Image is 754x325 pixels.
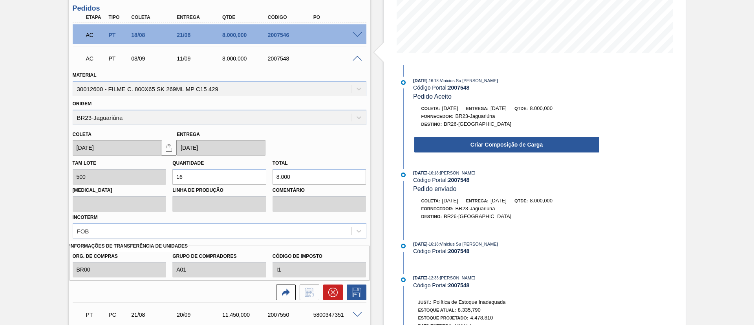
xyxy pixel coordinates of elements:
[418,308,456,312] span: Estoque Atual:
[401,80,406,85] img: atual
[530,198,553,204] span: 8.000,000
[73,132,92,137] label: Coleta
[530,105,553,111] span: 8.000,000
[311,15,362,20] div: PO
[129,55,180,62] div: 08/09/2025
[421,106,440,111] span: Coleta:
[490,198,507,204] span: [DATE]
[86,55,106,62] p: AC
[172,251,266,262] label: Grupo de Compradores
[319,285,343,300] div: Cancelar pedido
[428,171,439,175] span: - 16:18
[401,277,406,282] img: atual
[272,285,296,300] div: Ir para a Origem
[172,160,204,166] label: Quantidade
[413,282,600,288] div: Código Portal:
[490,105,507,111] span: [DATE]
[413,275,427,280] span: [DATE]
[433,299,505,305] span: Política de Estoque Inadequada
[172,185,266,196] label: Linha de Produção
[413,242,427,246] span: [DATE]
[413,185,456,192] span: Pedido enviado
[175,312,226,318] div: 20/09/2025
[448,282,470,288] strong: 2007548
[84,306,108,323] div: Pedido em Trânsito
[273,160,288,166] label: Total
[343,285,366,300] div: Salvar Pedido
[129,32,180,38] div: 18/08/2025
[220,312,271,318] div: 11.450,000
[73,160,96,166] label: Tam lote
[448,248,470,254] strong: 2007548
[458,307,481,313] span: 8.335,790
[220,55,271,62] div: 8.000,000
[177,132,200,137] label: Entrega
[86,32,106,38] p: AC
[86,312,106,318] p: PT
[418,316,469,320] span: Estoque Projetado:
[70,241,188,252] label: Informações de Transferência de Unidades
[164,143,174,152] img: locked
[442,198,458,204] span: [DATE]
[266,15,317,20] div: Código
[470,315,493,321] span: 4.478,810
[266,32,317,38] div: 2007546
[73,4,366,13] h3: Pedidos
[311,312,362,318] div: 5800347351
[421,114,454,119] span: Fornecedor:
[421,214,442,219] span: Destino:
[84,15,108,20] div: Etapa
[418,300,432,305] span: Just.:
[273,251,366,262] label: Código de Imposto
[129,15,180,20] div: Coleta
[77,228,89,234] div: FOB
[444,213,511,219] span: BR26-[GEOGRAPHIC_DATA]
[428,276,439,280] span: - 12:33
[84,50,108,67] div: Aguardando Composição de Carga
[84,26,108,44] div: Aguardando Composição de Carga
[220,32,271,38] div: 8.000,000
[466,198,489,203] span: Entrega:
[428,242,439,246] span: - 16:18
[161,140,177,156] button: locked
[413,171,427,175] span: [DATE]
[421,198,440,203] span: Coleta:
[421,206,454,211] span: Fornecedor:
[106,55,130,62] div: Pedido de Transferência
[266,55,317,62] div: 2007548
[413,177,600,183] div: Código Portal:
[401,244,406,248] img: atual
[428,79,439,83] span: - 16:18
[413,248,600,254] div: Código Portal:
[106,32,130,38] div: Pedido de Transferência
[455,206,495,211] span: BR23-Jaguariúna
[106,312,130,318] div: Pedido de Compra
[73,140,161,156] input: dd/mm/yyyy
[439,275,476,280] span: : [PERSON_NAME]
[413,78,427,83] span: [DATE]
[273,185,366,196] label: Comentário
[413,84,600,91] div: Código Portal:
[413,93,452,100] span: Pedido Aceito
[73,215,98,220] label: Incoterm
[466,106,489,111] span: Entrega:
[439,171,476,175] span: : [PERSON_NAME]
[421,122,442,127] span: Destino:
[514,106,528,111] span: Qtde:
[73,72,97,78] label: Material
[73,251,167,262] label: Org. de Compras
[442,105,458,111] span: [DATE]
[296,285,319,300] div: Informar alteração no pedido
[439,78,498,83] span: : Vinicius Su [PERSON_NAME]
[175,32,226,38] div: 21/08/2025
[266,312,317,318] div: 2007550
[448,84,470,91] strong: 2007548
[177,140,265,156] input: dd/mm/yyyy
[73,101,92,106] label: Origem
[220,15,271,20] div: Qtde
[455,113,495,119] span: BR23-Jaguariúna
[414,137,599,152] button: Criar Composição de Carga
[401,173,406,177] img: atual
[73,185,167,196] label: [MEDICAL_DATA]
[175,55,226,62] div: 11/09/2025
